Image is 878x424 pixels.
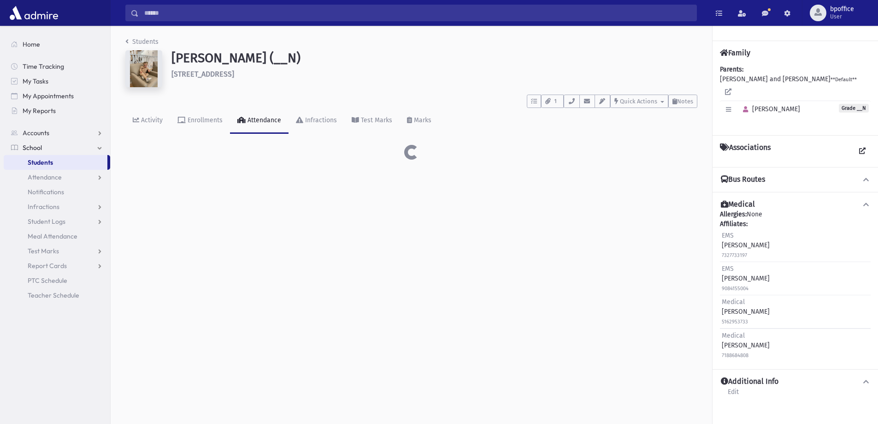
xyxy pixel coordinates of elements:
[722,252,747,258] small: 7327733197
[722,331,770,360] div: [PERSON_NAME]
[721,377,778,387] h4: Additional Info
[28,158,53,167] span: Students
[125,108,170,134] a: Activity
[23,143,42,152] span: School
[4,244,110,258] a: Test Marks
[359,116,392,124] div: Test Marks
[344,108,400,134] a: Test Marks
[28,291,79,299] span: Teacher Schedule
[4,89,110,103] a: My Appointments
[722,319,748,325] small: 5162953733
[722,298,745,306] span: Medical
[721,175,765,185] h4: Bus Routes
[139,116,163,124] div: Activity
[4,229,110,244] a: Meal Attendance
[720,66,743,73] b: Parents:
[171,50,697,66] h1: [PERSON_NAME] (__N)
[739,105,800,113] span: [PERSON_NAME]
[23,40,40,48] span: Home
[610,95,668,108] button: Quick Actions
[722,231,770,260] div: [PERSON_NAME]
[139,5,696,21] input: Search
[720,48,750,57] h4: Family
[4,59,110,74] a: Time Tracking
[839,104,869,113] span: Grade __N
[620,98,657,105] span: Quick Actions
[400,108,439,134] a: Marks
[23,107,56,115] span: My Reports
[28,173,62,181] span: Attendance
[720,220,748,228] b: Affiliates:
[721,200,755,209] h4: Medical
[720,175,871,185] button: Bus Routes
[830,13,854,20] span: User
[125,37,159,50] nav: breadcrumb
[171,70,697,78] h6: [STREET_ADDRESS]
[722,297,770,326] div: [PERSON_NAME]
[722,265,734,273] span: EMS
[4,185,110,199] a: Notifications
[4,125,110,140] a: Accounts
[412,116,431,124] div: Marks
[4,155,107,170] a: Students
[720,65,871,128] div: [PERSON_NAME] and [PERSON_NAME]
[722,332,745,340] span: Medical
[4,273,110,288] a: PTC Schedule
[28,203,59,211] span: Infractions
[720,210,747,218] b: Allergies:
[28,217,65,226] span: Student Logs
[23,129,49,137] span: Accounts
[722,352,748,358] small: 7188684808
[246,116,281,124] div: Attendance
[28,188,64,196] span: Notifications
[541,95,564,108] button: 1
[720,377,871,387] button: Additional Info
[4,140,110,155] a: School
[289,108,344,134] a: Infractions
[677,98,693,105] span: Notes
[722,286,748,292] small: 9084155004
[4,214,110,229] a: Student Logs
[4,258,110,273] a: Report Cards
[7,4,60,22] img: AdmirePro
[4,74,110,89] a: My Tasks
[23,77,48,85] span: My Tasks
[4,170,110,185] a: Attendance
[854,143,871,160] a: View all Associations
[727,387,739,403] a: Edit
[125,38,159,46] a: Students
[720,209,871,362] div: None
[28,276,67,285] span: PTC Schedule
[4,199,110,214] a: Infractions
[125,50,162,87] img: w==
[23,62,64,71] span: Time Tracking
[28,247,59,255] span: Test Marks
[668,95,697,108] button: Notes
[28,232,77,240] span: Meal Attendance
[4,103,110,118] a: My Reports
[830,6,854,13] span: bpoffice
[28,262,67,270] span: Report Cards
[4,288,110,303] a: Teacher Schedule
[720,200,871,209] button: Medical
[23,92,74,100] span: My Appointments
[552,97,560,106] span: 1
[4,37,110,52] a: Home
[303,116,337,124] div: Infractions
[230,108,289,134] a: Attendance
[722,232,734,239] span: EMS
[186,116,223,124] div: Enrollments
[170,108,230,134] a: Enrollments
[720,143,771,160] h4: Associations
[722,264,770,293] div: [PERSON_NAME]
